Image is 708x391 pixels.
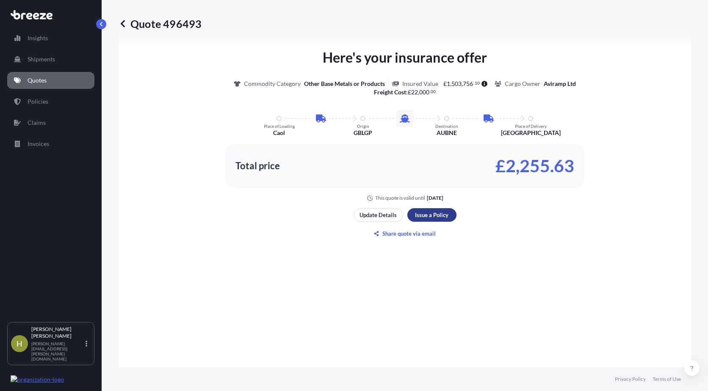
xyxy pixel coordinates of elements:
a: Quotes [7,72,94,89]
span: , [462,81,463,87]
p: Share quote via email [382,229,436,238]
p: [PERSON_NAME][EMAIL_ADDRESS][PERSON_NAME][DOMAIN_NAME] [31,341,84,361]
a: Policies [7,93,94,110]
a: Privacy Policy [615,376,646,383]
span: £ [408,89,411,95]
p: Destination [435,124,458,129]
a: Terms of Use [653,376,681,383]
button: Share quote via email [354,227,456,240]
span: 22 [411,89,418,95]
p: Claims [28,118,46,127]
a: Claims [7,114,94,131]
p: Insights [28,34,48,42]
p: £2,255.63 [495,159,574,173]
p: Shipments [28,55,55,63]
span: 10 [475,82,480,85]
p: Other Base Metals or Products [304,80,385,88]
span: . [430,90,431,93]
p: GBLGP [354,129,372,137]
p: Cargo Owner [505,80,540,88]
button: Update Details [354,208,403,222]
p: Quotes [28,76,47,85]
span: , [418,89,419,95]
span: 000 [419,89,429,95]
p: : [374,88,436,96]
p: Update Details [360,211,397,219]
span: 1 [447,81,450,87]
p: Insured Value [402,80,438,88]
p: This quote is valid until [375,195,425,201]
a: Invoices [7,135,94,152]
p: Commodity Category [244,80,301,88]
p: Place of Delivery [515,124,547,129]
span: 00 [431,90,436,93]
p: Origin [357,124,369,129]
p: Policies [28,97,48,106]
b: Freight Cost [374,88,406,96]
p: Total price [235,162,280,170]
img: organization-logo [11,375,64,384]
span: 503 [451,81,462,87]
p: Place of Loading [264,124,295,129]
p: [GEOGRAPHIC_DATA] [501,129,561,137]
p: Quote 496493 [119,17,202,30]
a: Insights [7,30,94,47]
span: , [450,81,451,87]
a: Shipments [7,51,94,68]
span: . [473,82,474,85]
p: Here's your insurance offer [323,47,487,68]
p: Aviramp Ltd [544,80,576,88]
p: Caol [273,129,285,137]
span: 756 [463,81,473,87]
button: Issue a Policy [407,208,456,222]
p: AUBNE [437,129,457,137]
p: [PERSON_NAME] [PERSON_NAME] [31,326,84,339]
span: £ [443,81,447,87]
p: Invoices [28,140,49,148]
span: H [17,339,22,348]
p: [DATE] [427,195,443,201]
p: Issue a Policy [415,211,448,219]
